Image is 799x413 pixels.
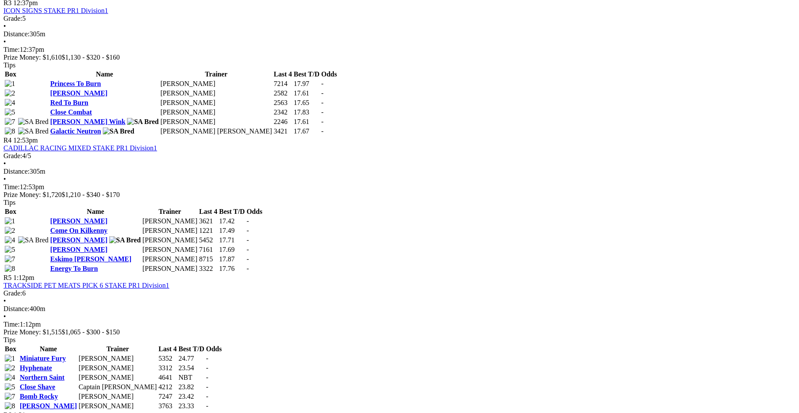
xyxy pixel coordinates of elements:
span: R5 [3,274,12,281]
td: NBT [178,373,205,382]
div: Prize Money: $1,610 [3,54,796,61]
span: - [321,89,323,97]
div: 400m [3,305,796,313]
span: Distance: [3,305,29,312]
a: [PERSON_NAME] [50,246,107,253]
th: Last 4 [158,345,177,353]
th: Trainer [142,207,198,216]
span: - [247,217,249,225]
span: Grade: [3,289,22,297]
td: 8715 [199,255,218,264]
td: Captain [PERSON_NAME] [78,383,157,391]
a: TRACKSIDE PET MEATS PICK 6 STAKE PR1 Division1 [3,282,169,289]
img: 2 [5,364,15,372]
div: 4/5 [3,152,796,160]
th: Best T/D [293,70,320,79]
span: - [206,383,208,391]
span: $1,210 - $340 - $170 [62,191,120,198]
td: 4212 [158,383,177,391]
img: 1 [5,80,15,88]
span: • [3,160,6,167]
img: SA Bred [109,236,141,244]
span: • [3,175,6,183]
td: 2342 [273,108,292,117]
img: 2 [5,227,15,235]
img: SA Bred [18,236,49,244]
img: 8 [5,127,15,135]
span: Box [5,70,16,78]
td: [PERSON_NAME] [78,354,157,363]
td: [PERSON_NAME] [142,245,198,254]
td: [PERSON_NAME] [142,236,198,245]
td: 3312 [158,364,177,372]
td: [PERSON_NAME] [78,364,157,372]
a: Northern Saint [20,374,65,381]
span: - [321,118,323,125]
a: [PERSON_NAME] [50,217,107,225]
td: [PERSON_NAME] [160,89,273,98]
a: Galactic Neutron [50,127,101,135]
th: Odds [246,207,263,216]
a: Energy To Burn [50,265,98,272]
a: Miniature Fury [20,355,66,362]
td: 17.65 [293,98,320,107]
span: - [321,99,323,106]
img: 4 [5,374,15,381]
th: Name [50,70,159,79]
td: [PERSON_NAME] [160,118,273,126]
img: SA Bred [18,127,49,135]
span: - [206,402,208,410]
span: - [247,265,249,272]
img: 8 [5,402,15,410]
span: - [247,236,249,244]
img: 7 [5,255,15,263]
td: [PERSON_NAME] [142,255,198,264]
td: 17.67 [293,127,320,136]
th: Odds [206,345,222,353]
img: SA Bred [127,118,159,126]
th: Odds [321,70,337,79]
img: 5 [5,383,15,391]
td: 17.69 [219,245,245,254]
td: 23.33 [178,402,205,410]
td: 5352 [158,354,177,363]
span: • [3,38,6,45]
span: 12:53pm [13,137,38,144]
a: [PERSON_NAME] Wink [50,118,125,125]
td: 7247 [158,392,177,401]
span: $1,130 - $320 - $160 [62,54,120,61]
span: - [321,108,323,116]
a: Princess To Burn [50,80,101,87]
th: Name [19,345,77,353]
span: - [247,227,249,234]
img: SA Bred [103,127,134,135]
div: 12:53pm [3,183,796,191]
td: [PERSON_NAME] [142,217,198,226]
span: • [3,22,6,30]
div: 305m [3,168,796,175]
a: Bomb Rocky [20,393,58,400]
span: - [247,246,249,253]
td: [PERSON_NAME] [78,402,157,410]
td: 3763 [158,402,177,410]
td: 3421 [273,127,292,136]
td: 17.49 [219,226,245,235]
a: Close Combat [50,108,92,116]
th: Best T/D [178,345,205,353]
div: 1:12pm [3,321,796,328]
div: 5 [3,15,796,22]
td: [PERSON_NAME] [78,373,157,382]
th: Trainer [78,345,157,353]
th: Last 4 [273,70,292,79]
td: 24.77 [178,354,205,363]
td: 2246 [273,118,292,126]
span: Time: [3,46,20,53]
a: [PERSON_NAME] [50,89,107,97]
img: 1 [5,355,15,362]
span: Grade: [3,152,22,159]
img: 1 [5,217,15,225]
td: 3621 [199,217,218,226]
th: Last 4 [199,207,218,216]
th: Best T/D [219,207,245,216]
img: 5 [5,108,15,116]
